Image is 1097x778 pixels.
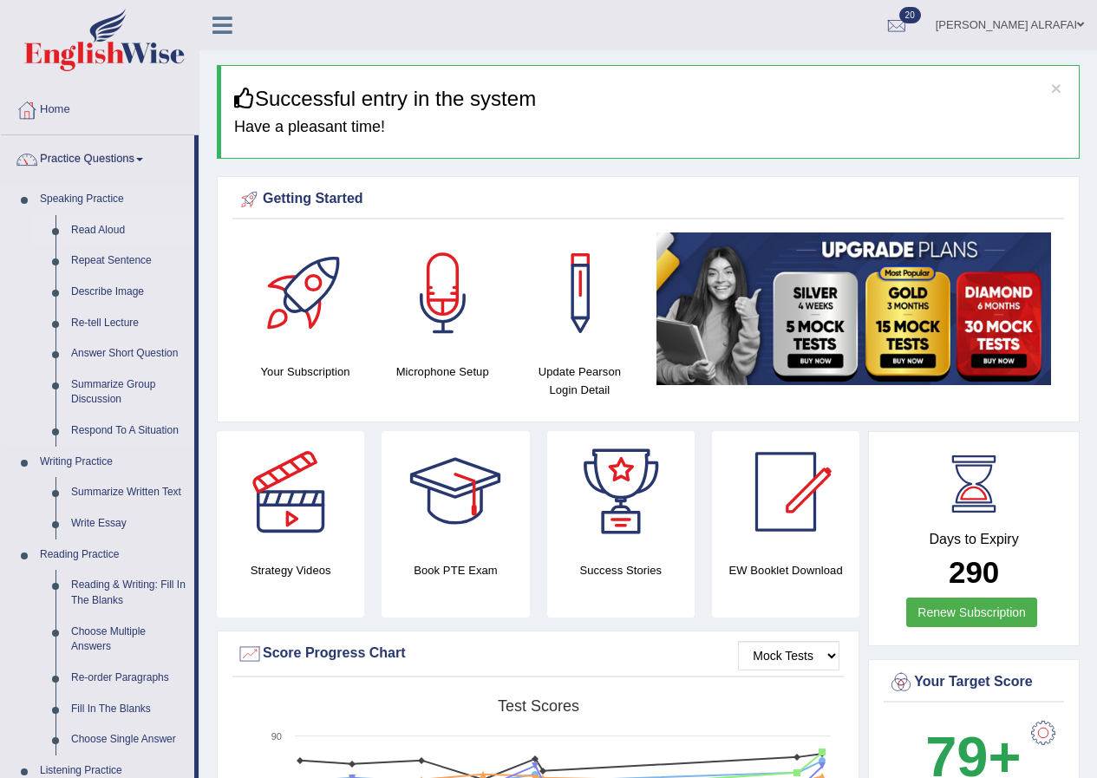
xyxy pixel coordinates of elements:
[63,694,194,725] a: Fill In The Blanks
[63,338,194,369] a: Answer Short Question
[906,598,1037,627] a: Renew Subscription
[63,508,194,539] a: Write Essay
[63,215,194,246] a: Read Aloud
[382,561,529,579] h4: Book PTE Exam
[382,363,502,381] h4: Microphone Setup
[888,670,1060,696] div: Your Target Score
[217,561,364,579] h4: Strategy Videos
[234,88,1066,110] h3: Successful entry in the system
[63,415,194,447] a: Respond To A Situation
[234,119,1066,136] h4: Have a pleasant time!
[888,532,1060,547] h4: Days to Expiry
[63,369,194,415] a: Summarize Group Discussion
[498,697,579,715] tspan: Test scores
[63,308,194,339] a: Re-tell Lecture
[245,363,365,381] h4: Your Subscription
[63,245,194,277] a: Repeat Sentence
[899,7,921,23] span: 20
[63,277,194,308] a: Describe Image
[63,724,194,755] a: Choose Single Answer
[1051,79,1061,97] button: ×
[949,555,999,589] b: 290
[63,663,194,694] a: Re-order Paragraphs
[1,135,194,179] a: Practice Questions
[32,447,194,478] a: Writing Practice
[237,641,839,667] div: Score Progress Chart
[1,86,199,129] a: Home
[32,539,194,571] a: Reading Practice
[63,477,194,508] a: Summarize Written Text
[63,570,194,616] a: Reading & Writing: Fill In The Blanks
[547,561,695,579] h4: Success Stories
[237,186,1060,212] div: Getting Started
[712,561,859,579] h4: EW Booklet Download
[271,731,282,742] text: 90
[63,617,194,663] a: Choose Multiple Answers
[519,363,639,399] h4: Update Pearson Login Detail
[656,232,1051,385] img: small5.jpg
[32,184,194,215] a: Speaking Practice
